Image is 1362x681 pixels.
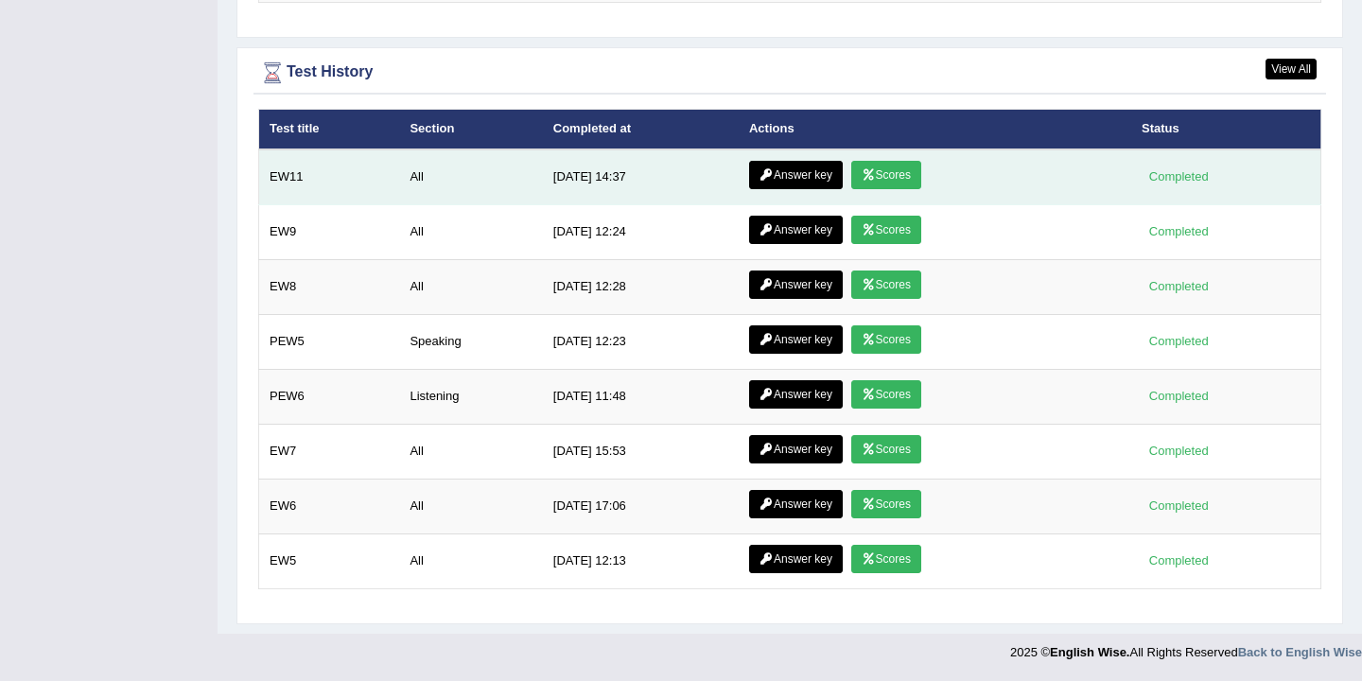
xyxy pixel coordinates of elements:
a: Answer key [749,271,843,299]
div: Completed [1142,331,1215,351]
th: Actions [739,110,1131,149]
td: [DATE] 12:23 [543,314,739,369]
a: Answer key [749,161,843,189]
td: EW5 [259,533,400,588]
a: Back to English Wise [1238,645,1362,659]
td: All [399,149,542,205]
td: [DATE] 12:13 [543,533,739,588]
a: Scores [851,325,921,354]
a: Scores [851,271,921,299]
a: Scores [851,435,921,463]
a: Answer key [749,380,843,409]
a: Scores [851,545,921,573]
td: EW6 [259,479,400,533]
td: [DATE] 14:37 [543,149,739,205]
td: [DATE] 15:53 [543,424,739,479]
a: Scores [851,216,921,244]
td: All [399,204,542,259]
a: Scores [851,490,921,518]
th: Section [399,110,542,149]
a: Answer key [749,490,843,518]
a: Scores [851,161,921,189]
div: Completed [1142,496,1215,515]
a: Answer key [749,325,843,354]
td: EW9 [259,204,400,259]
div: Completed [1142,550,1215,570]
th: Completed at [543,110,739,149]
a: Answer key [749,216,843,244]
th: Status [1131,110,1321,149]
td: PEW6 [259,369,400,424]
div: Test History [258,59,1321,87]
td: EW11 [259,149,400,205]
a: Answer key [749,545,843,573]
div: 2025 © All Rights Reserved [1010,634,1362,661]
div: Completed [1142,166,1215,186]
div: Completed [1142,221,1215,241]
div: Completed [1142,441,1215,461]
div: Completed [1142,276,1215,296]
td: All [399,259,542,314]
div: Completed [1142,386,1215,406]
td: EW7 [259,424,400,479]
td: [DATE] 12:28 [543,259,739,314]
td: PEW5 [259,314,400,369]
td: All [399,424,542,479]
td: EW8 [259,259,400,314]
th: Test title [259,110,400,149]
td: All [399,479,542,533]
td: [DATE] 17:06 [543,479,739,533]
td: Speaking [399,314,542,369]
td: Listening [399,369,542,424]
a: Scores [851,380,921,409]
td: All [399,533,542,588]
a: View All [1266,59,1317,79]
td: [DATE] 12:24 [543,204,739,259]
strong: English Wise. [1050,645,1129,659]
td: [DATE] 11:48 [543,369,739,424]
a: Answer key [749,435,843,463]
